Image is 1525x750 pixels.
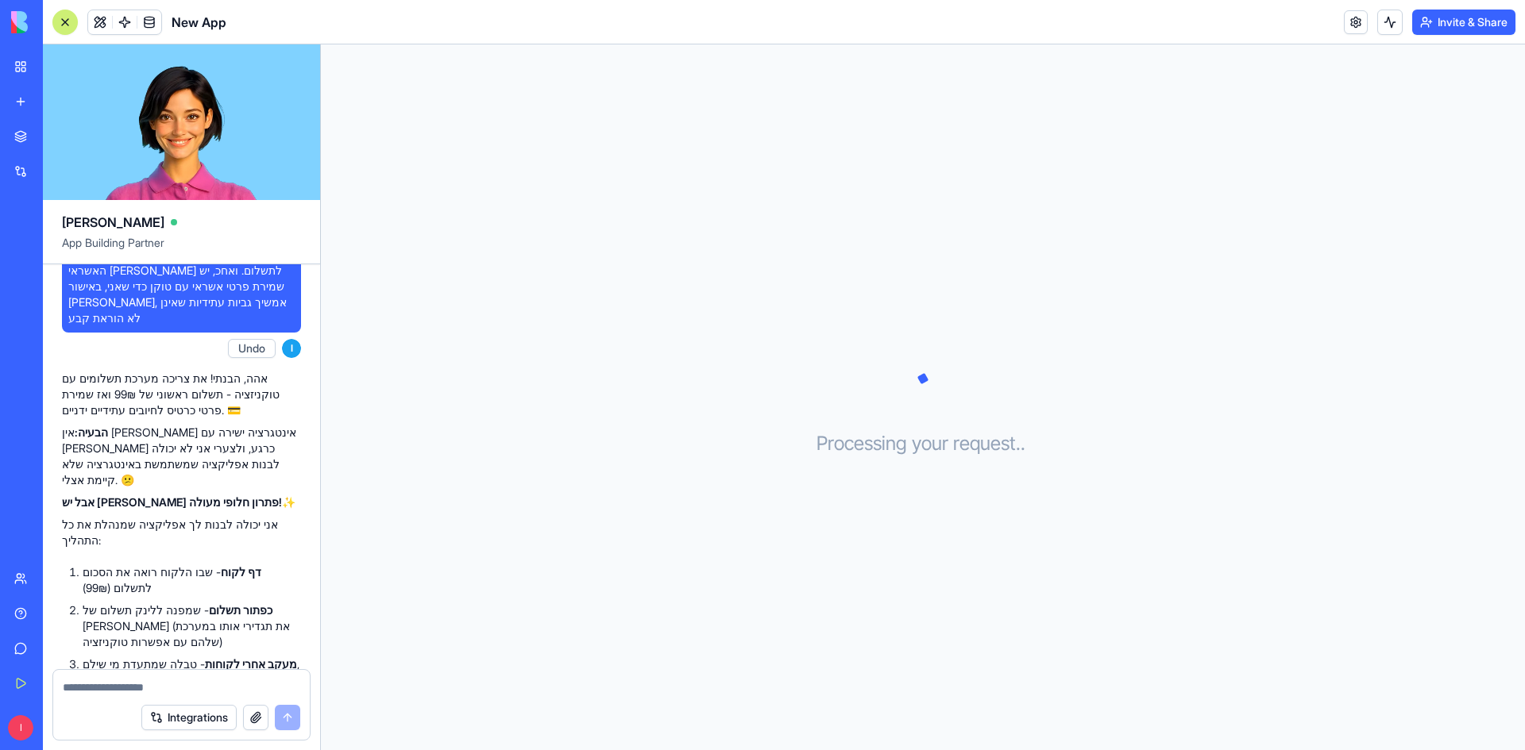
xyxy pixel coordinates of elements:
img: logo [11,11,110,33]
strong: כפתור תשלום [209,603,272,617]
li: - שמפנה ללינק תשלום של [PERSON_NAME] (את תגדירי אותו במערכת שלהם עם אפשרות טוקניזציה) [83,602,301,650]
p: אהה, הבנתי! את צריכה מערכת תשלומים עם טוקניזציה - תשלום ראשוני של 99₪ ואז שמירת פרטי כרטיס לחיובי... [62,371,301,418]
p: אין [PERSON_NAME] אינטגרציה ישירה עם [PERSON_NAME] כרגע, ולצערי אני לא יכולה לבנות אפליקציה שמשתמ... [62,425,301,488]
span: I [8,715,33,740]
li: - שבו הלקוח רואה את הסכום לתשלום (99₪) [83,564,301,596]
strong: אבל יש [PERSON_NAME] פתרון חלופי מעולה! [62,495,282,509]
button: Integrations [141,705,237,730]
p: ✨ [62,494,301,510]
span: I [282,339,301,358]
p: אני יכולה לבנות לך אפליקציה שמנהלת את כל התהליך: [62,517,301,548]
span: App Building Partner [62,235,301,263]
strong: מעקב אחרי לקוחות [205,657,297,671]
span: . [1021,431,1025,456]
button: Undo [228,339,276,358]
span: . [1016,431,1021,456]
button: Invite & Share [1412,10,1515,35]
strong: דף לקוח [221,565,261,579]
h3: Processing your request [817,431,1030,456]
span: אני צריכה שהלקוח פעם ראשונה משלם 99₪ דרך [PERSON_NAME], מקליד עם פרטי האשראי [PERSON_NAME] לתשלום... [68,231,295,326]
span: [PERSON_NAME] [62,213,164,232]
strong: הבעיה: [75,425,108,439]
span: New App [172,13,226,32]
li: - טבלה שמתעדת מי שילם, [PERSON_NAME], ומה הסטטוס של הטוקן [83,656,301,688]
